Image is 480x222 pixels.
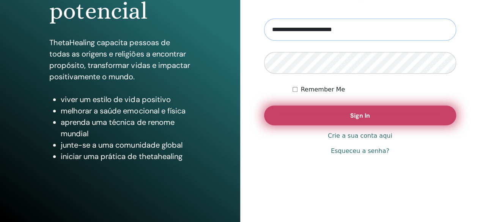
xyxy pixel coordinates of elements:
[328,131,392,140] a: Crie a sua conta aqui
[61,139,190,151] li: junte-se a uma comunidade global
[61,151,190,162] li: iniciar uma prática de thetahealing
[301,85,345,94] label: Remember Me
[350,112,370,120] span: Sign In
[61,94,190,105] li: viver um estilo de vida positivo
[264,105,456,125] button: Sign In
[61,105,190,117] li: melhorar a saúde emocional e física
[49,37,190,82] p: ThetaHealing capacita pessoas de todas as origens e religiões a encontrar propósito, transformar ...
[293,85,456,94] div: Keep me authenticated indefinitely or until I manually logout
[61,117,190,139] li: aprenda uma técnica de renome mundial
[331,146,389,156] a: Esqueceu a senha?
